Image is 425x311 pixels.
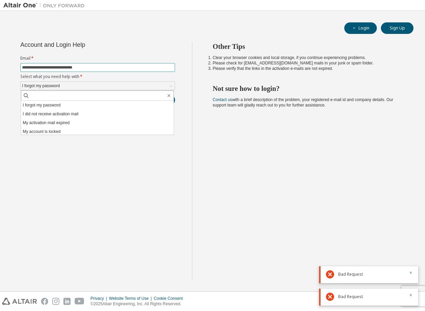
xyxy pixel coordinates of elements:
[213,60,401,66] li: Please check for [EMAIL_ADDRESS][DOMAIN_NAME] mails in your junk or spam folder.
[2,298,37,305] img: altair_logo.svg
[21,82,175,90] div: I forgot my password
[213,97,393,108] span: with a brief description of the problem, your registered e-mail id and company details. Our suppo...
[213,84,401,93] h2: Not sure how to login?
[20,56,175,61] label: Email
[52,298,59,305] img: instagram.svg
[213,55,401,60] li: Clear your browser cookies and local storage, if you continue experiencing problems.
[344,22,377,34] button: Login
[381,22,413,34] button: Sign Up
[75,298,84,305] img: youtube.svg
[154,296,187,301] div: Cookie Consent
[109,296,154,301] div: Website Terms of Use
[213,42,401,51] h2: Other Tips
[338,294,363,299] span: Bad Request
[63,298,71,305] img: linkedin.svg
[213,66,401,71] li: Please verify that the links in the activation e-mails are not expired.
[21,101,174,110] li: I forgot my password
[21,82,61,90] div: I forgot my password
[3,2,88,9] img: Altair One
[338,272,363,277] span: Bad Request
[213,97,232,102] a: Contact us
[41,298,48,305] img: facebook.svg
[91,301,187,307] p: © 2025 Altair Engineering, Inc. All Rights Reserved.
[20,42,144,47] div: Account and Login Help
[20,74,175,79] label: Select what you need help with
[91,296,109,301] div: Privacy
